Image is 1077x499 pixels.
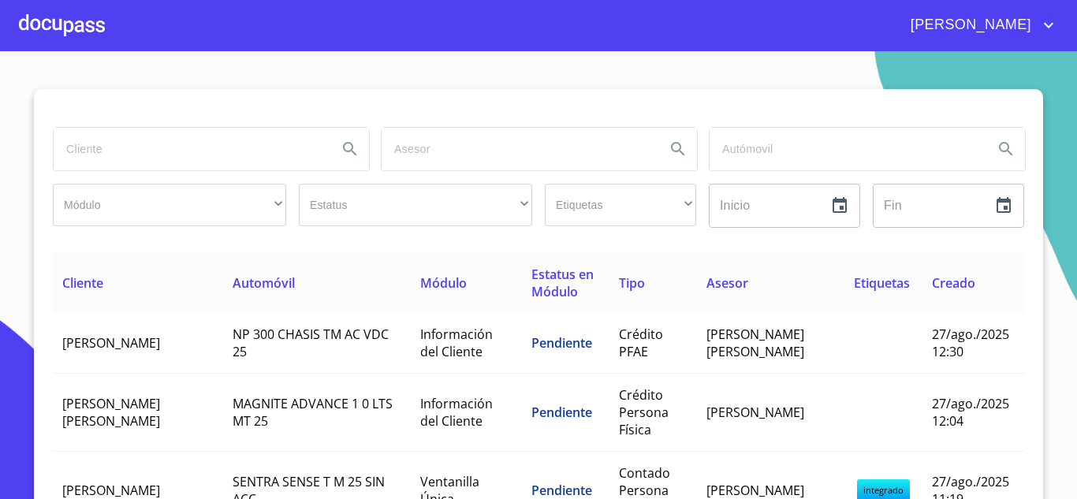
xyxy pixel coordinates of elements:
[531,266,594,300] span: Estatus en Módulo
[62,274,103,292] span: Cliente
[706,404,804,421] span: [PERSON_NAME]
[54,128,325,170] input: search
[706,274,748,292] span: Asesor
[233,326,389,360] span: NP 300 CHASIS TM AC VDC 25
[62,334,160,352] span: [PERSON_NAME]
[233,395,393,430] span: MAGNITE ADVANCE 1 0 LTS MT 25
[382,128,653,170] input: search
[659,130,697,168] button: Search
[932,326,1009,360] span: 27/ago./2025 12:30
[932,395,1009,430] span: 27/ago./2025 12:04
[899,13,1039,38] span: [PERSON_NAME]
[62,482,160,499] span: [PERSON_NAME]
[619,386,669,438] span: Crédito Persona Física
[854,274,910,292] span: Etiquetas
[531,334,592,352] span: Pendiente
[932,274,975,292] span: Creado
[987,130,1025,168] button: Search
[233,274,295,292] span: Automóvil
[62,395,160,430] span: [PERSON_NAME] [PERSON_NAME]
[619,274,645,292] span: Tipo
[706,482,804,499] span: [PERSON_NAME]
[420,395,493,430] span: Información del Cliente
[545,184,696,226] div: ​
[331,130,369,168] button: Search
[899,13,1058,38] button: account of current user
[531,482,592,499] span: Pendiente
[53,184,286,226] div: ​
[706,326,804,360] span: [PERSON_NAME] [PERSON_NAME]
[710,128,981,170] input: search
[420,274,467,292] span: Módulo
[299,184,532,226] div: ​
[531,404,592,421] span: Pendiente
[420,326,493,360] span: Información del Cliente
[619,326,663,360] span: Crédito PFAE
